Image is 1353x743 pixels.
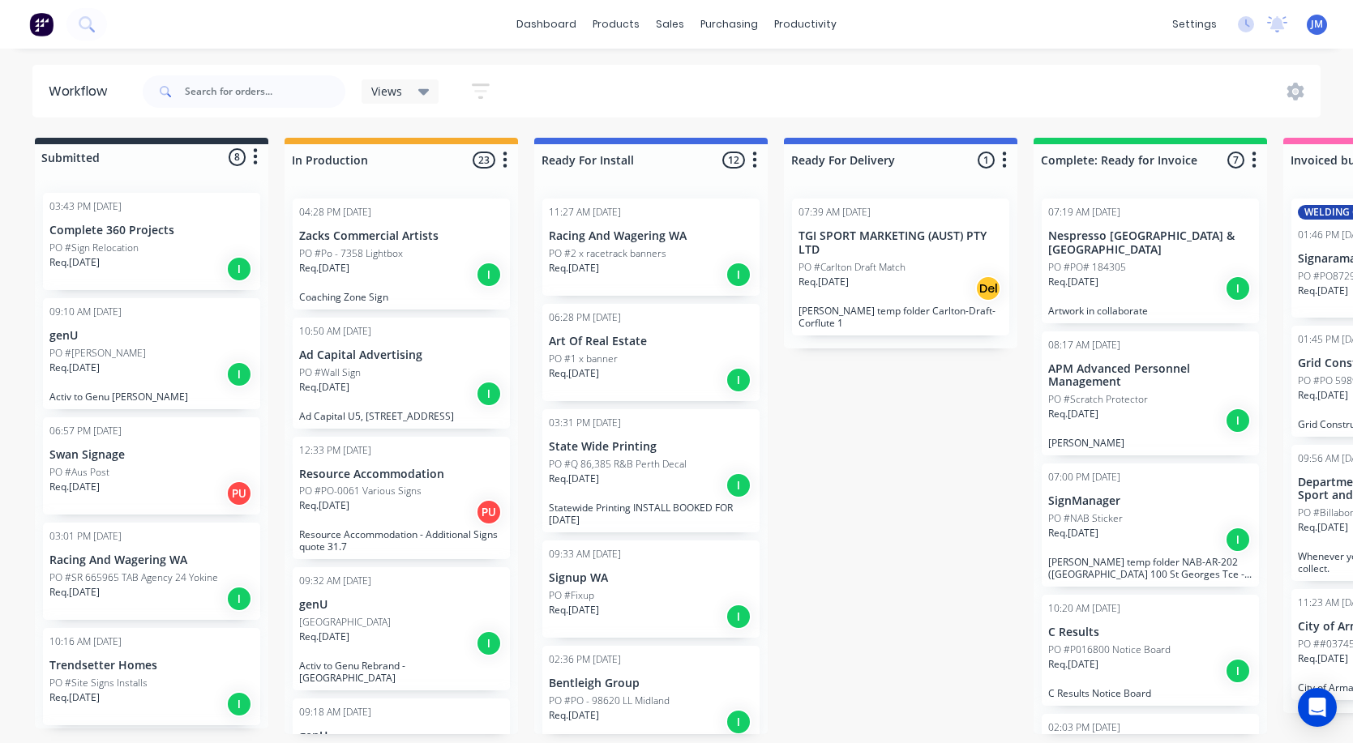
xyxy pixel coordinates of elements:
[49,465,109,480] p: PO #Aus Post
[549,205,621,220] div: 11:27 AM [DATE]
[549,366,599,381] p: Req. [DATE]
[799,260,906,275] p: PO #Carlton Draft Match
[49,570,218,585] p: PO #SR 665965 TAB Agency 24 Yokine
[549,246,666,261] p: PO #2 x racetrack banners
[549,502,753,526] p: Statewide Printing INSTALL BOOKED FOR [DATE]
[1048,260,1126,275] p: PO #PO# 184305
[1048,275,1098,289] p: Req. [DATE]
[1048,205,1120,220] div: 07:19 AM [DATE]
[371,83,402,100] span: Views
[799,305,1003,329] p: [PERSON_NAME] temp folder Carlton-Draft-Corflute 1
[975,275,1001,301] div: Del
[293,199,510,310] div: 04:28 PM [DATE]Zacks Commercial ArtistsPO #Po - 7358 LightboxReq.[DATE]ICoaching Zone Sign
[1225,527,1251,553] div: I
[1048,305,1252,317] p: Artwork in collaborate
[299,574,371,588] div: 09:32 AM [DATE]
[1048,626,1252,639] p: C Results
[185,75,345,108] input: Search for orders...
[549,677,753,690] p: Bentleigh Group
[49,690,100,705] p: Req. [DATE]
[43,628,260,725] div: 10:16 AM [DATE]Trendsetter HomesPO #Site Signs InstallsReq.[DATE]I
[49,585,100,600] p: Req. [DATE]
[49,329,254,343] p: genU
[1298,388,1348,403] p: Req. [DATE]
[1048,362,1252,390] p: APM Advanced Personnel Management
[542,304,760,401] div: 06:28 PM [DATE]Art Of Real EstatePO #1 x bannerReq.[DATE]I
[49,480,100,494] p: Req. [DATE]
[1048,556,1252,580] p: [PERSON_NAME] temp folder NAB-AR-202 ([GEOGRAPHIC_DATA] 100 St Georges Tce - Waste Bin Decal) Rev...
[299,324,371,339] div: 10:50 AM [DATE]
[1048,392,1148,407] p: PO #Scratch Protector
[1048,338,1120,352] div: 08:17 AM [DATE]
[299,630,349,644] p: Req. [DATE]
[726,709,751,735] div: I
[542,646,760,743] div: 02:36 PM [DATE]Bentleigh GroupPO #PO - 98620 LL MidlandReq.[DATE]I
[799,275,849,289] p: Req. [DATE]
[49,634,122,649] div: 10:16 AM [DATE]
[49,424,122,438] div: 06:57 PM [DATE]
[549,416,621,430] div: 03:31 PM [DATE]
[299,729,503,743] p: genU
[1048,494,1252,508] p: SignManager
[1048,437,1252,449] p: [PERSON_NAME]
[542,199,760,296] div: 11:27 AM [DATE]Racing And Wagering WAPO #2 x racetrack bannersReq.[DATE]I
[549,603,599,617] p: Req. [DATE]
[299,443,371,458] div: 12:33 PM [DATE]
[1225,658,1251,684] div: I
[293,567,510,690] div: 09:32 AM [DATE]genU[GEOGRAPHIC_DATA]Req.[DATE]IActiv to Genu Rebrand - [GEOGRAPHIC_DATA]
[726,262,751,288] div: I
[43,298,260,409] div: 09:10 AM [DATE]genUPO #[PERSON_NAME]Req.[DATE]IActiv to Genu [PERSON_NAME]
[549,335,753,348] p: Art Of Real Estate
[49,255,100,270] p: Req. [DATE]
[1048,720,1120,735] div: 02:03 PM [DATE]
[549,708,599,723] p: Req. [DATE]
[299,380,349,395] p: Req. [DATE]
[299,246,403,261] p: PO #Po - 7358 Lightbox
[542,409,760,532] div: 03:31 PM [DATE]State Wide PrintingPO #Q 86,385 R&B Perth DecalReq.[DATE]IStatewide Printing INSTA...
[549,352,618,366] p: PO #1 x banner
[1042,595,1259,706] div: 10:20 AM [DATE]C ResultsPO #P016800 Notice BoardReq.[DATE]IC Results Notice Board
[293,318,510,429] div: 10:50 AM [DATE]Ad Capital AdvertisingPO #Wall SignReq.[DATE]IAd Capital U5, [STREET_ADDRESS]
[726,367,751,393] div: I
[49,391,254,403] p: Activ to Genu [PERSON_NAME]
[692,12,766,36] div: purchasing
[1048,470,1120,485] div: 07:00 PM [DATE]
[49,82,115,101] div: Workflow
[49,553,254,567] p: Racing And Wagering WA
[29,12,54,36] img: Factory
[299,468,503,481] p: Resource Accommodation
[299,528,503,553] p: Resource Accommodation - Additional Signs quote 31.7
[549,547,621,562] div: 09:33 AM [DATE]
[299,261,349,275] p: Req. [DATE]
[1048,407,1098,421] p: Req. [DATE]
[549,440,753,454] p: State Wide Printing
[226,586,252,612] div: I
[1225,408,1251,433] div: I
[792,199,1009,335] div: 07:39 AM [DATE]TGI SPORT MARKETING (AUST) PTY LTDPO #Carlton Draft MatchReq.[DATE]Del[PERSON_NAME...
[549,571,753,585] p: Signup WA
[476,262,502,288] div: I
[299,705,371,720] div: 09:18 AM [DATE]
[799,205,871,220] div: 07:39 AM [DATE]
[49,305,122,319] div: 09:10 AM [DATE]
[1048,601,1120,616] div: 10:20 AM [DATE]
[476,381,502,407] div: I
[49,448,254,462] p: Swan Signage
[549,310,621,325] div: 06:28 PM [DATE]
[549,261,599,275] p: Req. [DATE]
[43,417,260,515] div: 06:57 PM [DATE]Swan SignagePO #Aus PostReq.[DATE]PU
[299,205,371,220] div: 04:28 PM [DATE]
[49,361,100,375] p: Req. [DATE]
[1298,688,1337,727] div: Open Intercom Messenger
[293,437,510,560] div: 12:33 PM [DATE]Resource AccommodationPO #PO-0061 Various SignsReq.[DATE]PUResource Accommodation ...
[299,598,503,612] p: genU
[299,410,503,422] p: Ad Capital U5, [STREET_ADDRESS]
[1048,643,1171,657] p: PO #P016800 Notice Board
[1042,463,1259,587] div: 07:00 PM [DATE]SignManagerPO #NAB StickerReq.[DATE]I[PERSON_NAME] temp folder NAB-AR-202 ([GEOGRA...
[299,498,349,513] p: Req. [DATE]
[766,12,845,36] div: productivity
[1042,331,1259,456] div: 08:17 AM [DATE]APM Advanced Personnel ManagementPO #Scratch ProtectorReq.[DATE]I[PERSON_NAME]
[726,604,751,630] div: I
[1298,284,1348,298] p: Req. [DATE]
[1048,526,1098,540] p: Req. [DATE]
